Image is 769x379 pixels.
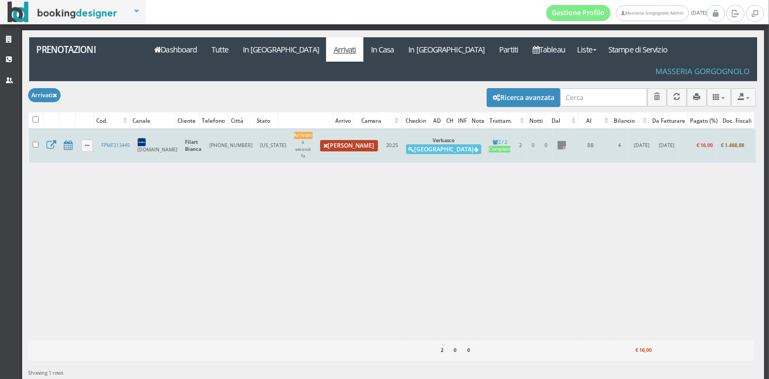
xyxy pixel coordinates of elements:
a: Stampe di Servizio [601,37,675,62]
span: [DATE] [546,5,707,21]
div: Cliente [175,113,198,128]
div: € 16,00 [615,344,654,358]
div: Camera [354,113,401,128]
a: Dashboard [147,37,204,62]
td: [DATE] [629,129,655,163]
div: Arrivato [294,132,313,139]
div: Da Fatturare [650,113,687,128]
a: In Casa [363,37,401,62]
div: Note [469,113,487,128]
div: Al [579,113,611,128]
div: INF [456,113,469,128]
b: € 16,00 [697,142,713,149]
a: Liste [572,37,601,62]
a: Masseria Gorgognolo Admin [616,5,688,21]
img: 7STAjs-WNfZHmYllyLag4gdhmHm8JrbmzVrznejwAeLEbpu0yDt-GlJaDipzXAZBN18=w300 [137,138,146,147]
b: 0 [467,347,470,354]
input: Cerca [560,88,647,106]
td: BB [571,129,611,163]
div: Canale [130,113,175,128]
td: 0 [539,129,553,163]
small: 6 secondi fa [295,139,311,159]
div: Cod. [94,113,130,128]
div: Città [229,113,249,128]
b: 2 [441,347,444,354]
td: [DATE] [655,129,678,163]
div: Notti [527,113,545,128]
td: 0 [527,129,539,163]
a: In [GEOGRAPHIC_DATA] [401,37,492,62]
a: Gestione Profilo [546,5,611,21]
div: CH [443,113,455,128]
a: 2 / 2Completo [489,138,511,153]
a: Arrivati [326,37,363,62]
b: 0 [454,347,457,354]
h4: Masseria Gorgognolo [655,67,750,76]
button: [GEOGRAPHIC_DATA] [406,144,481,154]
td: 2 [515,129,527,163]
div: Trattam. [487,113,527,128]
a: Prenotazioni [29,37,141,62]
div: Doc. Fiscali [720,113,754,128]
div: Stato [250,113,277,128]
div: AD [431,113,443,128]
a: [PERSON_NAME] [320,140,378,152]
div: Bilancio [612,113,649,128]
td: [US_STATE] [256,129,290,163]
td: [DOMAIN_NAME] [134,129,181,163]
div: Telefono [200,113,229,128]
button: Ricerca avanzata [487,88,560,107]
div: Pagato (%) [688,113,720,128]
button: Export [731,88,756,106]
a: Tutte [204,37,236,62]
div: Completo [489,146,511,153]
td: [PHONE_NUMBER] [205,129,256,163]
b: Verbasco [433,137,455,144]
a: Tableau [526,37,573,62]
b: Filart Bianca [185,138,201,152]
td: 20:25 [382,129,402,163]
td: 4 [611,129,629,163]
b: € 1.468,88 [721,142,744,149]
button: Aggiorna [667,88,687,106]
a: FPMF213445 [101,142,130,149]
span: Showing 1 rows [28,369,63,376]
div: Dal [546,113,578,128]
img: BookingDesigner.com [8,2,117,23]
div: Arrivo [333,113,353,128]
a: Partiti [492,37,526,62]
button: Arrivati [28,88,61,102]
div: Checkin [402,113,431,128]
a: In [GEOGRAPHIC_DATA] [235,37,326,62]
